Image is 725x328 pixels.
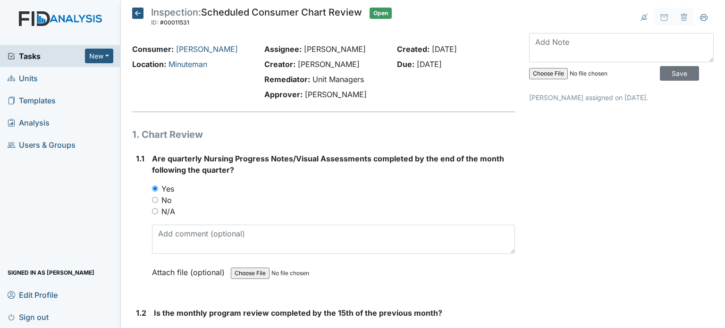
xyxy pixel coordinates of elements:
[152,197,158,203] input: No
[694,8,714,25] span: Print
[8,71,38,85] span: Units
[132,44,174,54] strong: Consumer:
[304,44,366,54] span: [PERSON_NAME]
[397,59,414,69] strong: Due:
[634,8,654,25] span: Notifications are never sent for this task.
[312,75,364,84] span: Unit Managers
[8,50,85,62] a: Tasks
[161,194,172,206] label: No
[305,90,367,99] span: [PERSON_NAME]
[8,93,56,108] span: Templates
[176,44,238,54] a: [PERSON_NAME]
[264,75,310,84] strong: Remediator:
[152,261,228,278] label: Attach file (optional)
[132,59,166,69] strong: Location:
[660,66,699,81] input: Save
[154,308,442,318] span: Is the monthly program review completed by the 15th of the previous month?
[161,206,175,217] label: N/A
[432,44,457,54] span: [DATE]
[8,287,58,302] span: Edit Profile
[298,59,360,69] span: [PERSON_NAME]
[161,183,174,194] label: Yes
[152,154,504,175] span: Are quarterly Nursing Progress Notes/Visual Assessments completed by the end of the month followi...
[169,59,207,69] a: Minuteman
[152,185,158,192] input: Yes
[152,208,158,214] input: N/A
[132,127,515,142] h1: 1. Chart Review
[264,44,302,54] strong: Assignee:
[151,19,159,26] span: ID:
[85,49,113,63] button: New
[8,265,94,280] span: Signed in as [PERSON_NAME]
[151,8,362,28] div: Scheduled Consumer Chart Review
[417,59,442,69] span: [DATE]
[8,115,50,130] span: Analysis
[160,19,189,26] span: #00011531
[370,8,392,19] span: Open
[529,93,714,102] p: [PERSON_NAME] assigned on [DATE].
[397,44,430,54] strong: Created:
[264,90,303,99] strong: Approver:
[151,7,201,18] span: Inspection:
[264,59,295,69] strong: Creator:
[136,153,144,164] label: 1.1
[8,137,76,152] span: Users & Groups
[8,310,49,324] span: Sign out
[136,307,146,319] label: 1.2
